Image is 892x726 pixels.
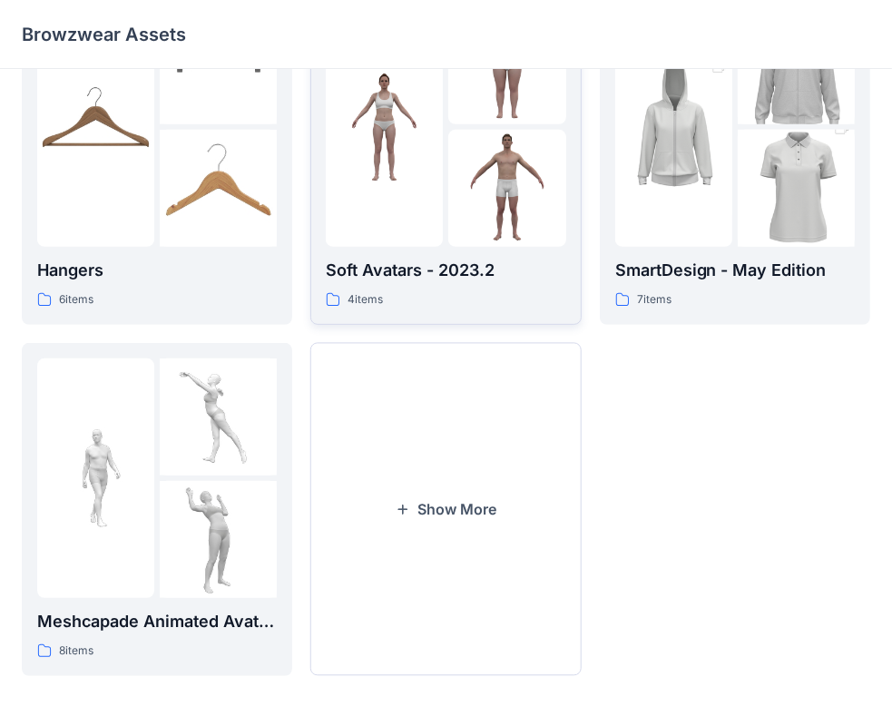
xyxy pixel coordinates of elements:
img: folder 1 [326,68,443,185]
a: folder 1folder 2folder 3Meshcapade Animated Avatars8items [22,343,292,676]
img: folder 3 [160,481,277,598]
img: folder 3 [448,130,565,247]
button: Show More [310,343,581,676]
img: folder 1 [615,39,732,215]
p: Browzwear Assets [22,22,186,47]
p: 7 items [637,290,671,309]
p: 4 items [348,290,383,309]
p: Hangers [37,258,277,283]
p: Meshcapade Animated Avatars [37,609,277,634]
img: folder 3 [738,101,855,277]
p: 6 items [59,290,93,309]
p: SmartDesign - May Edition [615,258,855,283]
img: folder 1 [37,419,154,536]
img: folder 2 [160,358,277,476]
p: 8 items [59,642,93,661]
img: folder 1 [37,68,154,185]
img: folder 3 [160,130,277,247]
p: Soft Avatars - 2023.2 [326,258,565,283]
